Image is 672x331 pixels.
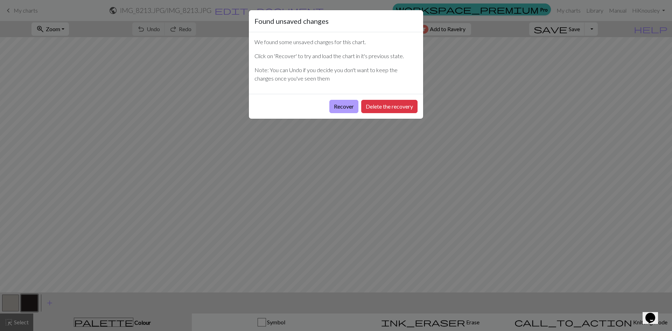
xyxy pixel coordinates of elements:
button: Recover [329,100,358,113]
button: Delete the recovery [361,100,418,113]
h5: Found unsaved changes [254,16,329,26]
p: Note: You can Undo if you decide you don't want to keep the changes once you've seen them [254,66,418,83]
p: Click on 'Recover' to try and load the chart in it's previous state. [254,52,418,60]
p: We found some unsaved changes for this chart. [254,38,418,46]
iframe: chat widget [643,303,665,324]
